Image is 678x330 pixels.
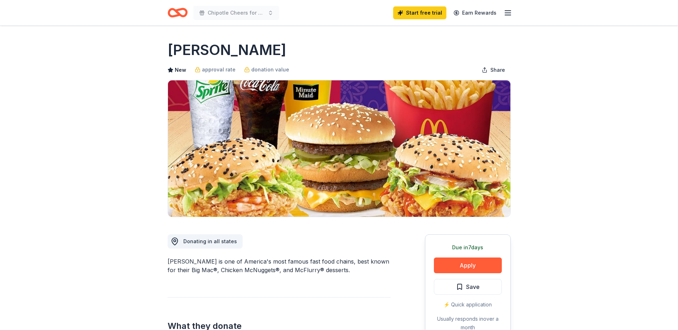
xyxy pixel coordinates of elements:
button: Share [476,63,511,77]
span: donation value [251,65,289,74]
h1: [PERSON_NAME] [168,40,286,60]
div: ⚡️ Quick application [434,300,502,309]
img: Image for McDonald's [168,80,510,217]
span: Chipotle Cheers for Scholar [208,9,265,17]
a: Start free trial [393,6,446,19]
span: Save [466,282,480,291]
a: Home [168,4,188,21]
div: Due in 7 days [434,243,502,252]
a: approval rate [195,65,236,74]
span: New [175,66,186,74]
a: donation value [244,65,289,74]
span: Share [490,66,505,74]
span: Donating in all states [183,238,237,244]
button: Apply [434,257,502,273]
div: [PERSON_NAME] is one of America's most famous fast food chains, best known for their Big Mac®, Ch... [168,257,391,274]
button: Chipotle Cheers for Scholar [193,6,279,20]
button: Save [434,279,502,295]
span: approval rate [202,65,236,74]
a: Earn Rewards [449,6,501,19]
